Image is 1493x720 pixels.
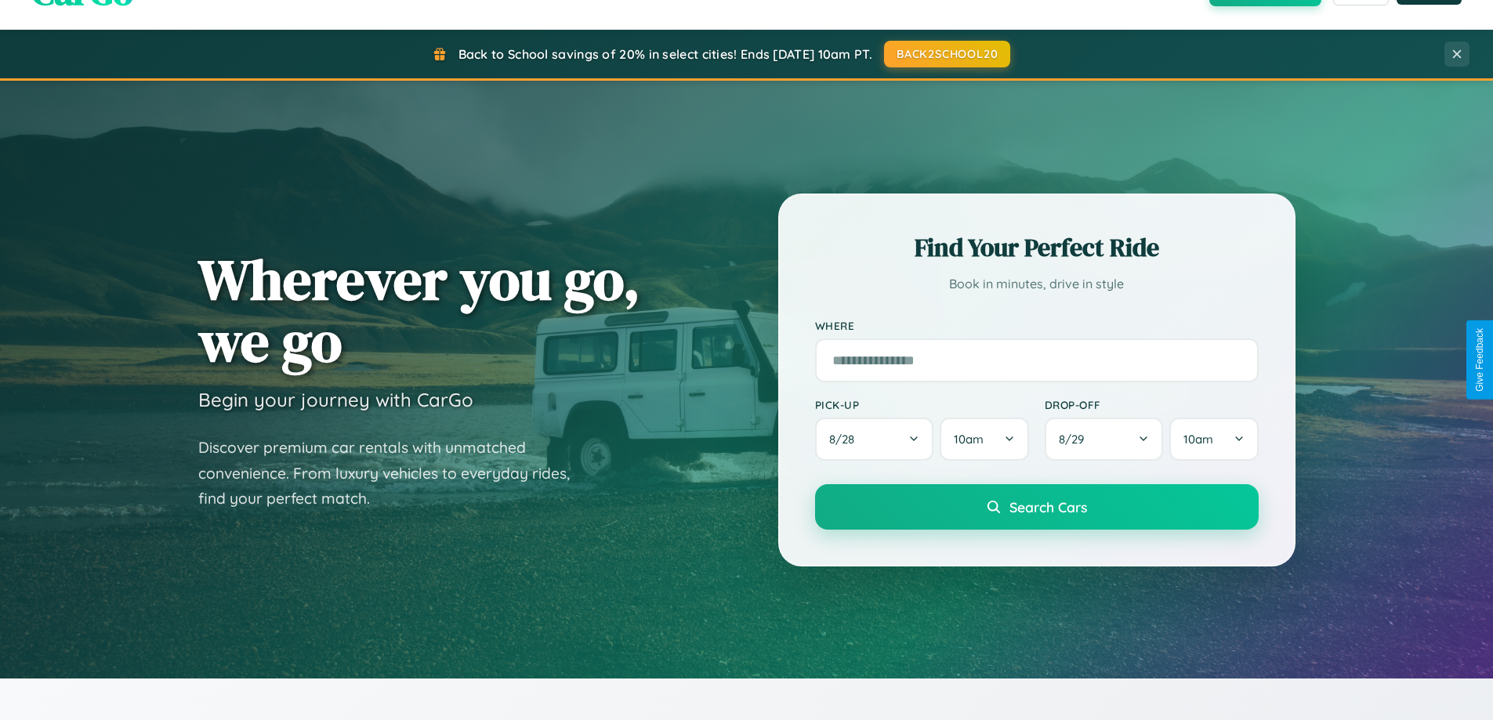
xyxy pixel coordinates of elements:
button: BACK2SCHOOL20 [884,41,1010,67]
h3: Begin your journey with CarGo [198,388,473,411]
div: Give Feedback [1474,328,1485,392]
span: Search Cars [1009,498,1087,516]
label: Drop-off [1045,398,1259,411]
span: 10am [1183,432,1213,447]
button: 8/28 [815,418,934,461]
span: 8 / 29 [1059,432,1092,447]
span: Back to School savings of 20% in select cities! Ends [DATE] 10am PT. [458,46,872,62]
span: 10am [954,432,984,447]
button: 10am [940,418,1028,461]
p: Discover premium car rentals with unmatched convenience. From luxury vehicles to everyday rides, ... [198,435,590,512]
button: 8/29 [1045,418,1164,461]
p: Book in minutes, drive in style [815,273,1259,295]
button: 10am [1169,418,1258,461]
h2: Find Your Perfect Ride [815,230,1259,265]
label: Pick-up [815,398,1029,411]
button: Search Cars [815,484,1259,530]
h1: Wherever you go, we go [198,248,640,372]
span: 8 / 28 [829,432,862,447]
label: Where [815,319,1259,332]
